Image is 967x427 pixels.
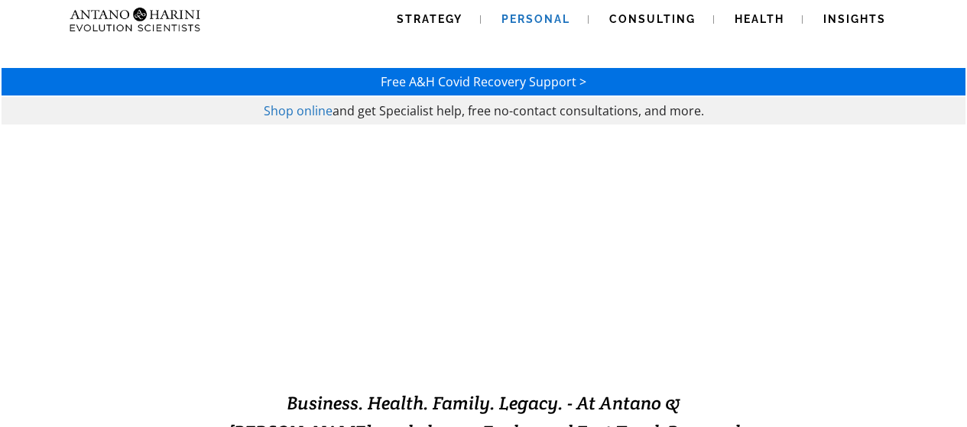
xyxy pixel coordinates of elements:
[264,102,333,119] a: Shop online
[333,102,704,119] span: and get Specialist help, free no-contact consultations, and more.
[823,13,886,25] span: Insights
[301,319,462,356] strong: EVOLVING
[397,13,462,25] span: Strategy
[735,13,784,25] span: Health
[609,13,696,25] span: Consulting
[462,319,666,356] strong: EXCELLENCE
[381,73,586,90] a: Free A&H Covid Recovery Support >
[501,13,570,25] span: Personal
